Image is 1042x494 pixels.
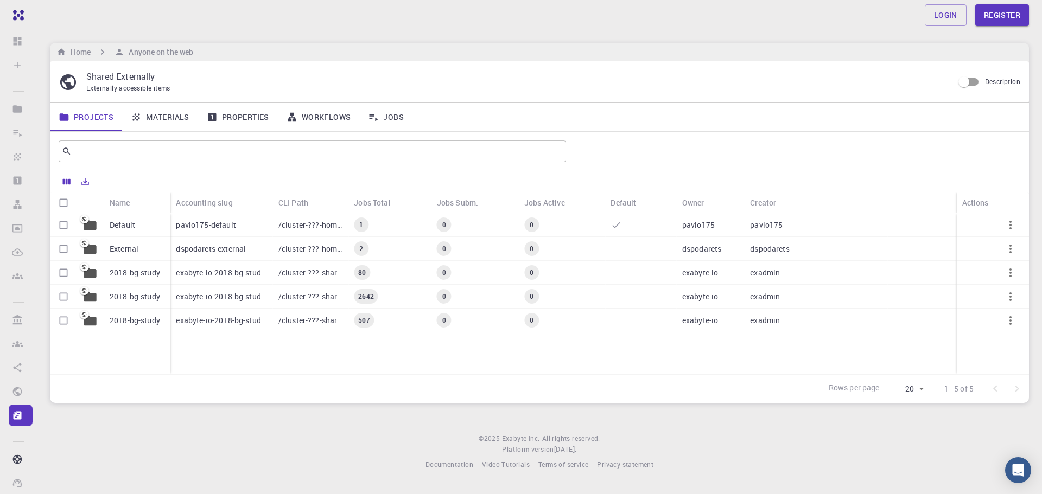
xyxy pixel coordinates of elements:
[110,220,135,230] p: Default
[355,244,367,253] span: 2
[682,243,722,254] p: dspodarets
[58,173,76,190] button: Columns
[278,267,343,278] p: /cluster-???-share/groups/exabyte-io/exabyte-io-2018-bg-study-phase-i-ph
[355,220,367,229] span: 1
[502,434,540,442] span: Exabyte Inc.
[502,444,554,455] span: Platform version
[176,315,267,326] p: exabyte-io-2018-bg-study-phase-i
[176,291,267,302] p: exabyte-io-2018-bg-study-phase-iii
[682,267,719,278] p: exabyte-io
[682,315,719,326] p: exabyte-io
[525,292,538,301] span: 0
[359,103,412,131] a: Jobs
[9,10,24,21] img: logo
[538,460,588,469] span: Terms of service
[525,220,538,229] span: 0
[745,192,887,213] div: Creator
[944,383,974,394] p: 1–5 of 5
[438,292,450,301] span: 0
[519,192,605,213] div: Jobs Active
[77,192,104,213] div: Icon
[750,315,780,326] p: exadmin
[176,267,267,278] p: exabyte-io-2018-bg-study-phase-i-ph
[110,291,165,302] p: 2018-bg-study-phase-III
[438,268,450,277] span: 0
[482,460,530,469] span: Video Tutorials
[198,103,278,131] a: Properties
[479,433,501,444] span: © 2025
[597,459,653,470] a: Privacy statement
[278,243,343,254] p: /cluster-???-home/dspodarets/dspodarets-external
[278,220,343,230] p: /cluster-???-home/pavlo175/pavlo175-default
[750,267,780,278] p: exadmin
[278,315,343,326] p: /cluster-???-share/groups/exabyte-io/exabyte-io-2018-bg-study-phase-i
[750,220,783,230] p: pavlo175
[597,460,653,469] span: Privacy statement
[525,268,538,277] span: 0
[425,459,473,470] a: Documentation
[76,173,94,190] button: Export
[750,291,780,302] p: exadmin
[437,192,479,213] div: Jobs Subm.
[677,192,745,213] div: Owner
[354,292,378,301] span: 2642
[50,103,122,131] a: Projects
[886,381,927,397] div: 20
[538,459,588,470] a: Terms of service
[925,4,967,26] a: Login
[1005,457,1031,483] div: Open Intercom Messenger
[750,243,790,254] p: dspodarets
[431,192,519,213] div: Jobs Subm.
[278,291,343,302] p: /cluster-???-share/groups/exabyte-io/exabyte-io-2018-bg-study-phase-iii
[554,444,577,455] a: [DATE].
[750,192,776,213] div: Creator
[354,316,374,325] span: 507
[124,46,193,58] h6: Anyone on the web
[682,220,715,230] p: pavlo175
[122,103,198,131] a: Materials
[985,77,1020,86] span: Description
[86,70,945,83] p: Shared Externally
[438,220,450,229] span: 0
[54,46,195,58] nav: breadcrumb
[682,291,719,302] p: exabyte-io
[176,243,246,254] p: dspodarets-external
[104,192,170,213] div: Name
[348,192,431,213] div: Jobs Total
[110,243,138,254] p: External
[525,244,538,253] span: 0
[682,192,704,213] div: Owner
[66,46,91,58] h6: Home
[502,433,540,444] a: Exabyte Inc.
[524,192,565,213] div: Jobs Active
[438,244,450,253] span: 0
[110,315,165,326] p: 2018-bg-study-phase-I
[278,103,360,131] a: Workflows
[110,192,130,213] div: Name
[110,267,165,278] p: 2018-bg-study-phase-i-ph
[170,192,272,213] div: Accounting slug
[829,382,882,395] p: Rows per page:
[176,220,236,230] p: pavlo175-default
[962,192,989,213] div: Actions
[86,84,170,92] span: Externally accessible items
[525,316,538,325] span: 0
[354,192,391,213] div: Jobs Total
[273,192,348,213] div: CLI Path
[425,460,473,469] span: Documentation
[975,4,1029,26] a: Register
[605,192,676,213] div: Default
[176,192,232,213] div: Accounting slug
[554,445,577,453] span: [DATE] .
[482,459,530,470] a: Video Tutorials
[611,192,636,213] div: Default
[438,316,450,325] span: 0
[957,192,1029,213] div: Actions
[278,192,308,213] div: CLI Path
[354,268,370,277] span: 80
[542,433,600,444] span: All rights reserved.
